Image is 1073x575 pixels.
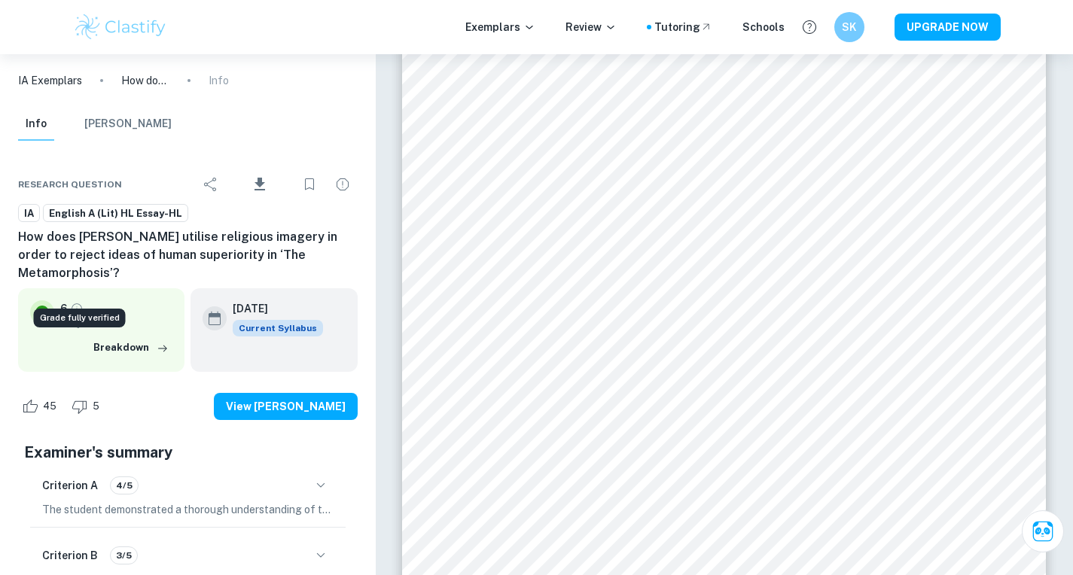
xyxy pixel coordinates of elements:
button: SK [834,12,864,42]
a: IA [18,204,40,223]
img: Clastify logo [73,12,169,42]
button: View [PERSON_NAME] [214,393,358,420]
div: This exemplar is based on the current syllabus. Feel free to refer to it for inspiration/ideas wh... [233,320,323,336]
h6: SK [840,19,858,35]
button: Help and Feedback [797,14,822,40]
p: Review [565,19,617,35]
span: Research question [18,178,122,191]
p: Exemplars [465,19,535,35]
a: English A (Lit) HL Essay-HL [43,204,188,223]
div: Dislike [68,394,108,418]
span: 5 [84,399,108,414]
button: [PERSON_NAME] [84,108,172,141]
span: 45 [35,399,65,414]
h6: Criterion A [42,477,98,494]
span: IA [19,206,39,221]
p: How does [PERSON_NAME] utilise religious imagery in order to reject ideas of human superiority in... [121,72,169,89]
h6: [DATE] [233,300,311,317]
div: Bookmark [294,169,325,199]
div: Download [229,165,291,204]
button: Ask Clai [1022,510,1064,552]
span: 4/5 [111,479,138,492]
h6: How does [PERSON_NAME] utilise religious imagery in order to reject ideas of human superiority in... [18,228,358,282]
p: Info [209,72,229,89]
span: Current Syllabus [233,320,323,336]
button: UPGRADE NOW [895,14,1001,41]
a: Schools [742,19,785,35]
a: IA Exemplars [18,72,82,89]
button: Info [18,108,54,141]
h5: Examiner's summary [24,441,352,464]
h6: Criterion B [42,547,98,564]
span: 3/5 [111,549,137,562]
button: Breakdown [90,336,172,359]
div: Share [196,169,226,199]
a: Tutoring [654,19,712,35]
p: The student demonstrated a thorough understanding of the literal meaning of [PERSON_NAME] "The Me... [42,501,334,518]
div: Grade fully verified [34,309,126,327]
div: Like [18,394,65,418]
div: Report issue [328,169,358,199]
span: English A (Lit) HL Essay-HL [44,206,187,221]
